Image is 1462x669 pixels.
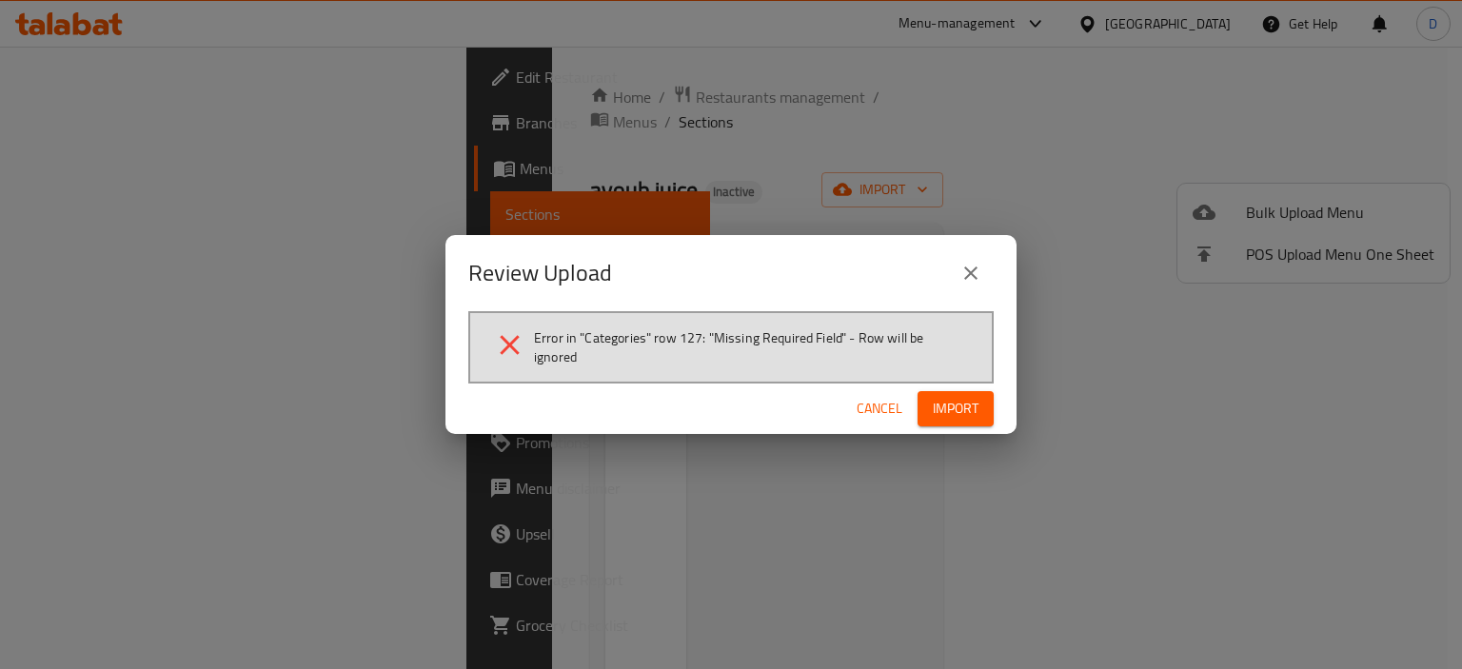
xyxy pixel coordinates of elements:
[849,391,910,426] button: Cancel
[534,328,969,366] span: Error in "Categories" row 127: "Missing Required Field" - Row will be ignored
[933,397,978,421] span: Import
[918,391,994,426] button: Import
[948,250,994,296] button: close
[857,397,902,421] span: Cancel
[468,258,612,288] h2: Review Upload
